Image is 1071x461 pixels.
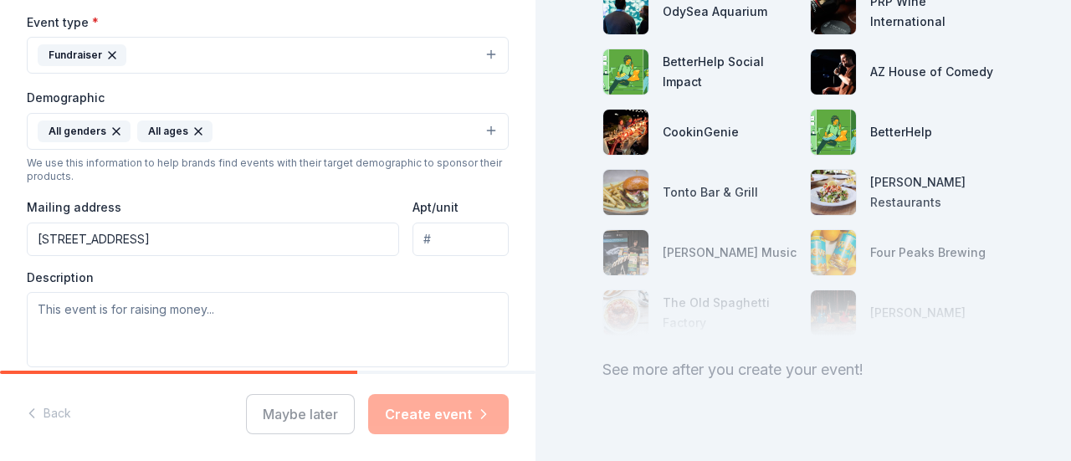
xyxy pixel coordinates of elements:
label: Apt/unit [413,199,459,216]
img: photo for BetterHelp Social Impact [603,49,648,95]
label: Mailing address [27,199,121,216]
label: Demographic [27,90,105,106]
button: All gendersAll ages [27,113,509,150]
input: Enter a US address [27,223,399,256]
div: OdySea Aquarium [663,2,767,22]
input: # [413,223,509,256]
div: BetterHelp Social Impact [663,52,797,92]
label: Description [27,269,94,286]
div: BetterHelp [870,122,932,142]
img: photo for CookinGenie [603,110,648,155]
button: Fundraiser [27,37,509,74]
div: All genders [38,120,131,142]
div: Fundraiser [38,44,126,66]
div: AZ House of Comedy [870,62,993,82]
div: See more after you create your event! [602,356,1004,383]
label: Event type [27,14,99,31]
div: CookinGenie [663,122,739,142]
img: photo for AZ House of Comedy [811,49,856,95]
div: All ages [137,120,213,142]
img: photo for BetterHelp [811,110,856,155]
div: We use this information to help brands find events with their target demographic to sponsor their... [27,156,509,183]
